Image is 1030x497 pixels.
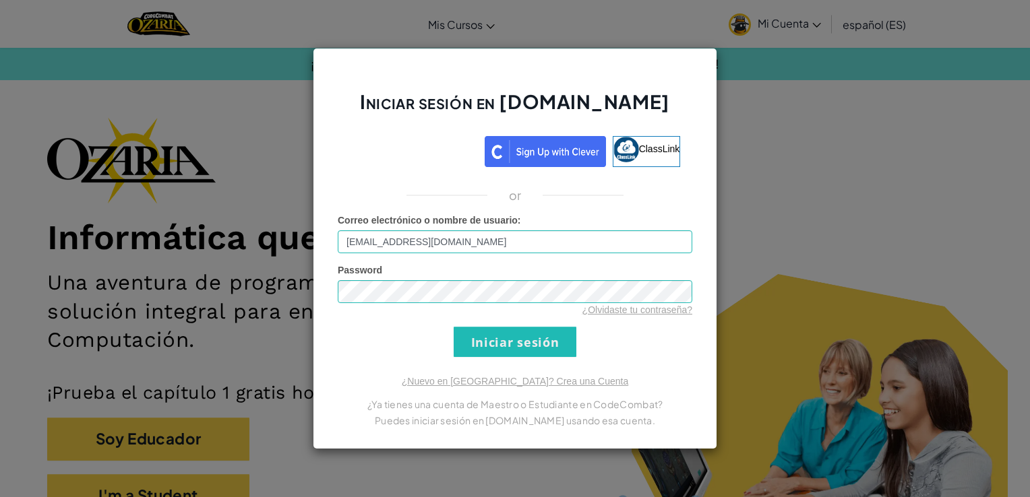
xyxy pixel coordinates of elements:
h2: Iniciar sesión en [DOMAIN_NAME] [338,89,692,128]
p: or [509,187,522,203]
label: : [338,213,521,227]
span: ClassLink [639,143,680,154]
img: clever_sso_button@2x.png [485,136,606,167]
iframe: Botón de Acceder con Google [343,135,485,164]
span: Correo electrónico o nombre de usuario [338,215,518,226]
p: Puedes iniciar sesión en [DOMAIN_NAME] usando esa cuenta. [338,412,692,428]
input: Iniciar sesión [454,327,576,357]
a: ¿Olvidaste tu contraseña? [582,304,692,315]
p: ¿Ya tienes una cuenta de Maestro o Estudiante en CodeCombat? [338,396,692,412]
img: classlink-logo-small.png [613,137,639,162]
a: ¿Nuevo en [GEOGRAPHIC_DATA]? Crea una Cuenta [402,376,628,387]
span: Password [338,265,382,275]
